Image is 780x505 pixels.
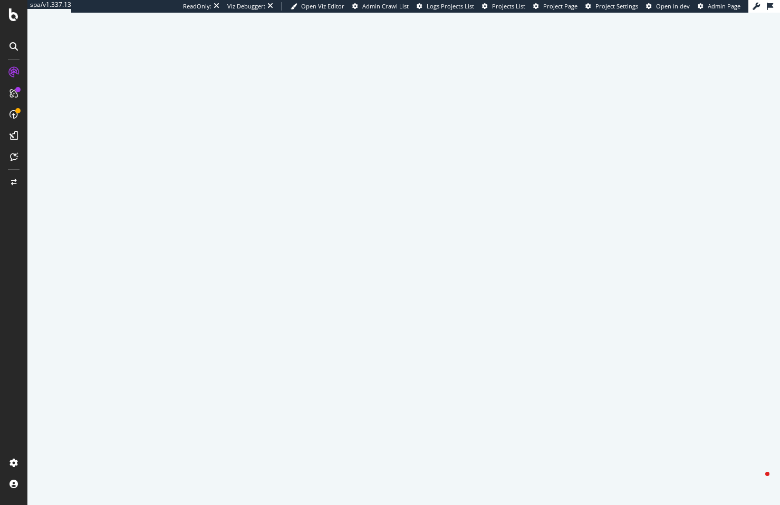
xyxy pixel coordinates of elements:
[291,2,344,11] a: Open Viz Editor
[417,2,474,11] a: Logs Projects List
[708,2,740,10] span: Admin Page
[482,2,525,11] a: Projects List
[227,2,265,11] div: Viz Debugger:
[362,2,409,10] span: Admin Crawl List
[427,2,474,10] span: Logs Projects List
[533,2,577,11] a: Project Page
[585,2,638,11] a: Project Settings
[543,2,577,10] span: Project Page
[656,2,690,10] span: Open in dev
[492,2,525,10] span: Projects List
[183,2,211,11] div: ReadOnly:
[352,2,409,11] a: Admin Crawl List
[744,469,769,494] iframe: Intercom live chat
[301,2,344,10] span: Open Viz Editor
[646,2,690,11] a: Open in dev
[595,2,638,10] span: Project Settings
[698,2,740,11] a: Admin Page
